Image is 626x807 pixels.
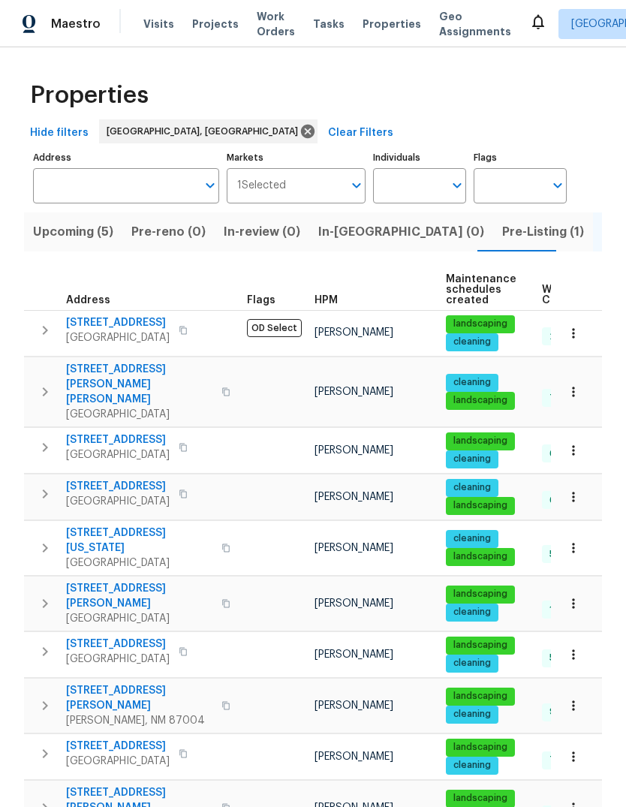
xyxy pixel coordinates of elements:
span: Clear Filters [328,124,393,143]
span: cleaning [447,453,497,465]
span: cleaning [447,336,497,348]
span: [PERSON_NAME] [315,649,393,660]
span: [GEOGRAPHIC_DATA] [66,330,170,345]
span: In-[GEOGRAPHIC_DATA] (0) [318,221,484,242]
button: Open [200,175,221,196]
span: 7 Done [543,392,587,405]
span: landscaping [447,792,513,805]
span: cleaning [447,606,497,619]
span: [STREET_ADDRESS] [66,739,170,754]
span: [STREET_ADDRESS] [66,637,170,652]
span: cleaning [447,657,497,670]
span: [GEOGRAPHIC_DATA] [66,611,212,626]
span: [GEOGRAPHIC_DATA] [66,494,170,509]
button: Open [547,175,568,196]
span: Work Orders [257,9,295,39]
span: [STREET_ADDRESS] [66,479,170,494]
label: Flags [474,153,567,162]
span: Geo Assignments [439,9,511,39]
span: Pre-reno (0) [131,221,206,242]
button: Open [346,175,367,196]
span: [STREET_ADDRESS] [66,315,170,330]
span: [PERSON_NAME] [315,751,393,762]
span: [GEOGRAPHIC_DATA], [GEOGRAPHIC_DATA] [107,124,304,139]
span: landscaping [447,435,513,447]
span: [PERSON_NAME] [315,543,393,553]
span: 5 Done [543,652,586,664]
span: [STREET_ADDRESS][PERSON_NAME] [66,581,212,611]
span: 6 Done [543,447,587,460]
span: [GEOGRAPHIC_DATA] [66,754,170,769]
span: [PERSON_NAME] [315,327,393,338]
span: 9 Done [543,706,587,718]
span: 6 Done [543,494,587,507]
span: landscaping [447,690,513,703]
span: Address [66,295,110,306]
span: In-review (0) [224,221,300,242]
span: Maestro [51,17,101,32]
span: 29 Done [543,330,593,343]
span: 1 Selected [237,179,286,192]
div: [GEOGRAPHIC_DATA], [GEOGRAPHIC_DATA] [99,119,318,143]
button: Clear Filters [322,119,399,147]
span: [PERSON_NAME] [315,387,393,397]
span: Projects [192,17,239,32]
span: cleaning [447,532,497,545]
button: Open [447,175,468,196]
span: [GEOGRAPHIC_DATA] [66,652,170,667]
span: cleaning [447,759,497,772]
span: landscaping [447,550,513,563]
span: Visits [143,17,174,32]
span: Maintenance schedules created [446,274,516,306]
span: cleaning [447,481,497,494]
label: Individuals [373,153,466,162]
span: [PERSON_NAME] [315,700,393,711]
span: landscaping [447,394,513,407]
span: landscaping [447,639,513,652]
span: Properties [30,88,149,103]
span: [GEOGRAPHIC_DATA] [66,407,212,422]
span: Flags [247,295,275,306]
button: Hide filters [24,119,95,147]
span: Upcoming (5) [33,221,113,242]
span: HPM [315,295,338,306]
span: landscaping [447,741,513,754]
span: landscaping [447,588,513,601]
span: Pre-Listing (1) [502,221,584,242]
span: [GEOGRAPHIC_DATA] [66,447,170,462]
span: Hide filters [30,124,89,143]
span: cleaning [447,708,497,721]
span: [GEOGRAPHIC_DATA] [66,556,212,571]
span: [STREET_ADDRESS][PERSON_NAME] [66,683,212,713]
span: [PERSON_NAME] [315,492,393,502]
span: [PERSON_NAME] [315,445,393,456]
span: 11 Done [543,604,588,616]
span: 7 Done [543,754,587,766]
span: [PERSON_NAME], NM 87004 [66,713,212,728]
label: Markets [227,153,366,162]
span: [STREET_ADDRESS][PERSON_NAME][PERSON_NAME] [66,362,212,407]
span: Tasks [313,19,345,29]
span: landscaping [447,318,513,330]
label: Address [33,153,219,162]
span: Properties [363,17,421,32]
span: landscaping [447,499,513,512]
span: [PERSON_NAME] [315,598,393,609]
span: 5 Done [543,548,586,561]
span: [STREET_ADDRESS][US_STATE] [66,525,212,556]
span: OD Select [247,319,302,337]
span: [STREET_ADDRESS] [66,432,170,447]
span: cleaning [447,376,497,389]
